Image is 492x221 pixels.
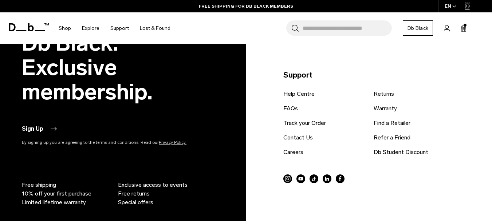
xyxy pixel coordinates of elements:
[140,15,170,41] a: Lost & Found
[22,181,56,189] span: Free shipping
[445,3,451,9] font: EN
[22,139,209,146] p: By signing up you are agreeing to the terms and conditions. Read our
[22,31,209,104] h2: Db Black. Exclusive membership.
[118,198,153,207] span: Special offers
[110,15,129,41] a: Support
[118,189,150,198] span: Free returns
[283,133,313,142] a: Contact Us
[283,69,470,81] p: Support
[53,12,176,44] nav: Main Navigation
[283,148,303,157] a: Careers
[199,3,293,9] a: FREE SHIPPING FOR DB BLACK MEMBERS
[22,189,91,198] span: 10% off your first purchase
[374,104,397,113] a: Warranty
[374,148,428,157] a: Db Student Discount
[22,198,86,207] span: Limited lifetime warranty
[159,140,186,145] a: Privacy Policy.
[118,181,188,189] span: Exclusive access to events
[374,133,410,142] a: Refer a Friend
[22,125,58,133] button: Sign Up
[283,119,326,127] a: Track your Order
[374,90,394,98] a: Returns
[59,15,71,41] a: Shop
[374,119,410,127] a: Find a Retailer
[283,104,298,113] a: FAQs
[283,90,315,98] a: Help Centre
[82,15,99,41] a: Explore
[403,20,433,36] a: Db Black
